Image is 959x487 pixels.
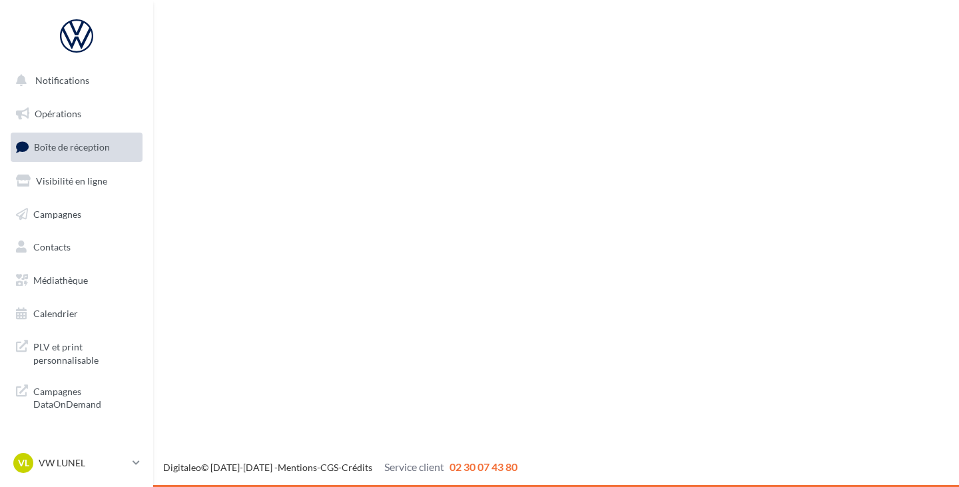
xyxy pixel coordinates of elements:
span: 02 30 07 43 80 [450,460,517,473]
a: Campagnes DataOnDemand [8,377,145,416]
a: Crédits [342,462,372,473]
span: VL [18,456,29,470]
a: PLV et print personnalisable [8,332,145,372]
p: VW LUNEL [39,456,127,470]
span: Opérations [35,108,81,119]
span: Service client [384,460,444,473]
a: Campagnes [8,201,145,229]
a: Visibilité en ligne [8,167,145,195]
a: Mentions [278,462,317,473]
a: Opérations [8,100,145,128]
a: Médiathèque [8,266,145,294]
span: Notifications [35,75,89,86]
span: PLV et print personnalisable [33,338,137,366]
a: VL VW LUNEL [11,450,143,476]
span: Visibilité en ligne [36,175,107,187]
button: Notifications [8,67,140,95]
a: Boîte de réception [8,133,145,161]
span: Médiathèque [33,274,88,286]
span: Campagnes DataOnDemand [33,382,137,411]
a: Calendrier [8,300,145,328]
a: CGS [320,462,338,473]
a: Digitaleo [163,462,201,473]
span: Campagnes [33,208,81,219]
a: Contacts [8,233,145,261]
span: Calendrier [33,308,78,319]
span: Boîte de réception [34,141,110,153]
span: © [DATE]-[DATE] - - - [163,462,517,473]
span: Contacts [33,241,71,252]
